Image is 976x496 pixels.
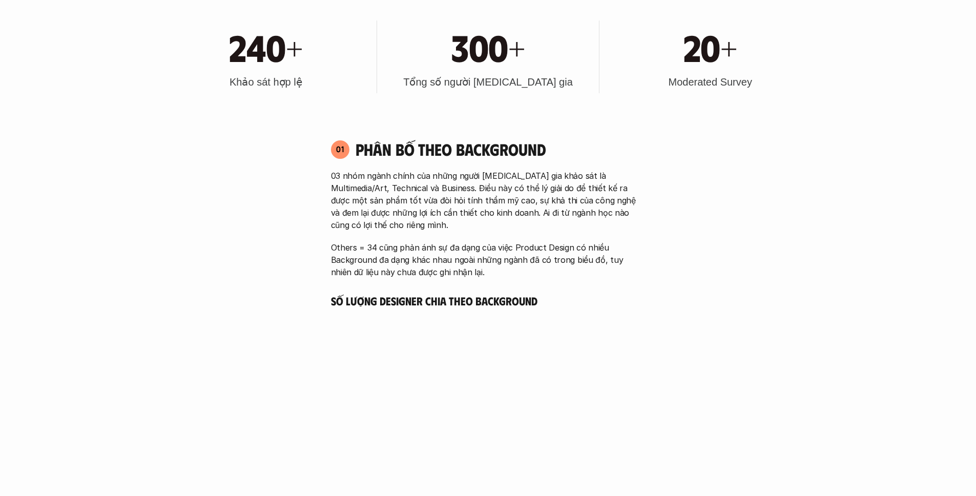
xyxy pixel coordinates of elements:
[230,75,302,89] h3: Khảo sát hợp lệ
[331,294,646,308] h5: Số lượng Designer chia theo Background
[331,241,646,278] p: Others = 34 cũng phản ánh sự đa dạng của việc Product Design có nhiều Background đa dạng khác nha...
[683,25,737,69] h1: 20+
[451,25,525,69] h1: 300+
[336,145,344,153] p: 01
[668,75,752,89] h3: Moderated Survey
[356,139,646,159] h4: Phân bố theo background
[229,25,302,69] h1: 240+
[403,75,573,89] h3: Tổng số người [MEDICAL_DATA] gia
[331,170,646,231] p: 03 nhóm ngành chính của những người [MEDICAL_DATA] gia khảo sát là Multimedia/Art, Technical và B...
